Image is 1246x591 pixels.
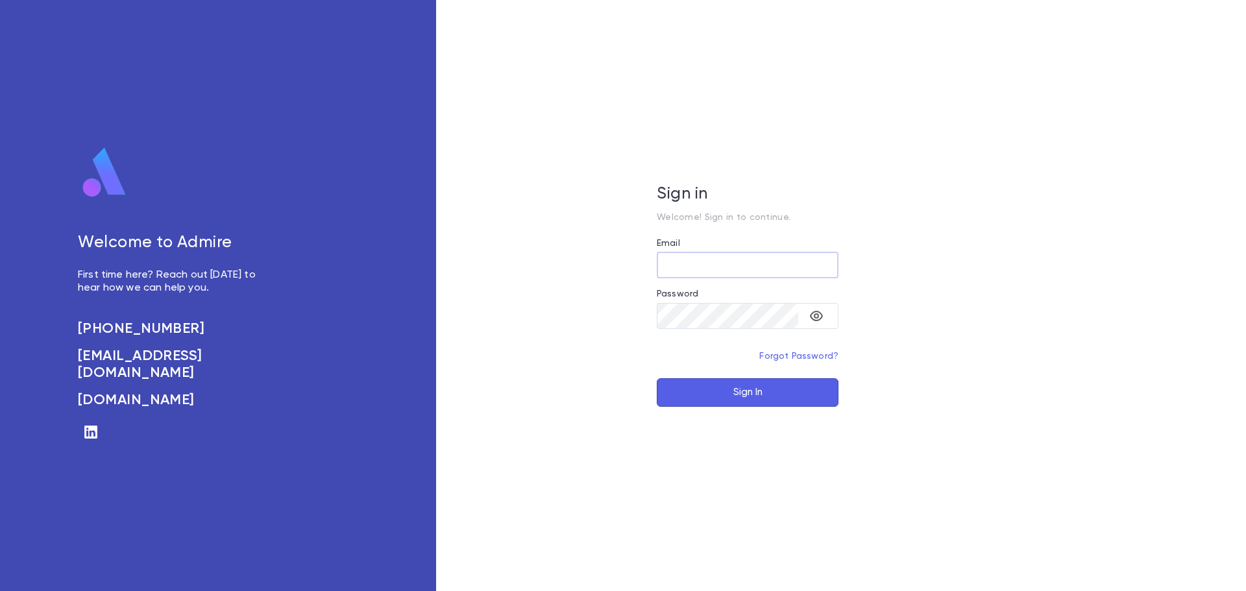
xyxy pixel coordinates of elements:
[657,378,838,407] button: Sign In
[657,212,838,223] p: Welcome! Sign in to continue.
[78,320,270,337] a: [PHONE_NUMBER]
[78,269,270,295] p: First time here? Reach out [DATE] to hear how we can help you.
[803,303,829,329] button: toggle password visibility
[78,348,270,381] a: [EMAIL_ADDRESS][DOMAIN_NAME]
[657,238,680,248] label: Email
[759,352,838,361] a: Forgot Password?
[78,147,131,199] img: logo
[78,392,270,409] a: [DOMAIN_NAME]
[78,234,270,253] h5: Welcome to Admire
[657,185,838,204] h5: Sign in
[657,289,698,299] label: Password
